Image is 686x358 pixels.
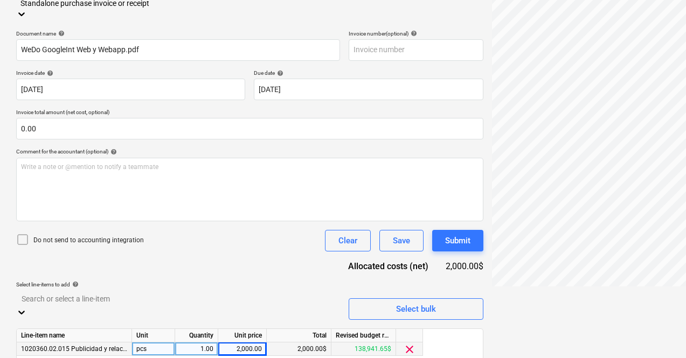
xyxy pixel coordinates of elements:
div: Invoice number (optional) [349,30,483,37]
span: 1020360.02.015 Publicidad y relaciones públicas [21,345,165,353]
div: Comment for the accountant (optional) [16,148,483,155]
input: Document name [16,39,340,61]
input: Invoice total amount (net cost, optional) [16,118,483,139]
span: help [45,70,53,76]
input: Due date not specified [254,79,483,100]
p: Do not send to accounting integration [33,236,144,245]
span: help [408,30,417,37]
div: Select bulk [396,302,436,316]
div: Invoice date [16,69,245,76]
div: Revised budget remaining [331,329,396,342]
button: Save [379,230,424,251]
div: Document name [16,30,340,37]
button: Clear [325,230,371,251]
div: 2,000.00$ [446,260,483,272]
button: Submit [432,230,483,251]
iframe: Chat Widget [632,306,686,358]
div: Submit [445,234,470,248]
input: Invoice number [349,39,483,61]
input: Invoice date not specified [16,79,245,100]
div: Save [393,234,410,248]
span: clear [403,343,416,356]
div: 2,000.00$ [267,342,331,356]
div: Total [267,329,331,342]
div: Quantity [175,329,218,342]
div: Widget de chat [632,306,686,358]
div: Allocated costs (net) [339,260,446,272]
span: help [70,281,79,287]
div: Clear [338,234,357,248]
div: Unit price [218,329,267,342]
p: Invoice total amount (net cost, optional) [16,109,483,118]
div: Select line-items to add [16,281,340,288]
span: help [56,30,65,37]
div: Unit [132,329,175,342]
div: Line-item name [17,329,132,342]
div: pcs [132,342,175,356]
div: Due date [254,69,483,76]
span: help [108,149,117,155]
div: 1.00 [179,342,213,356]
div: 2,000.00 [223,342,262,356]
button: Select bulk [349,298,483,320]
div: 138,941.65$ [331,342,396,356]
span: help [275,70,283,76]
